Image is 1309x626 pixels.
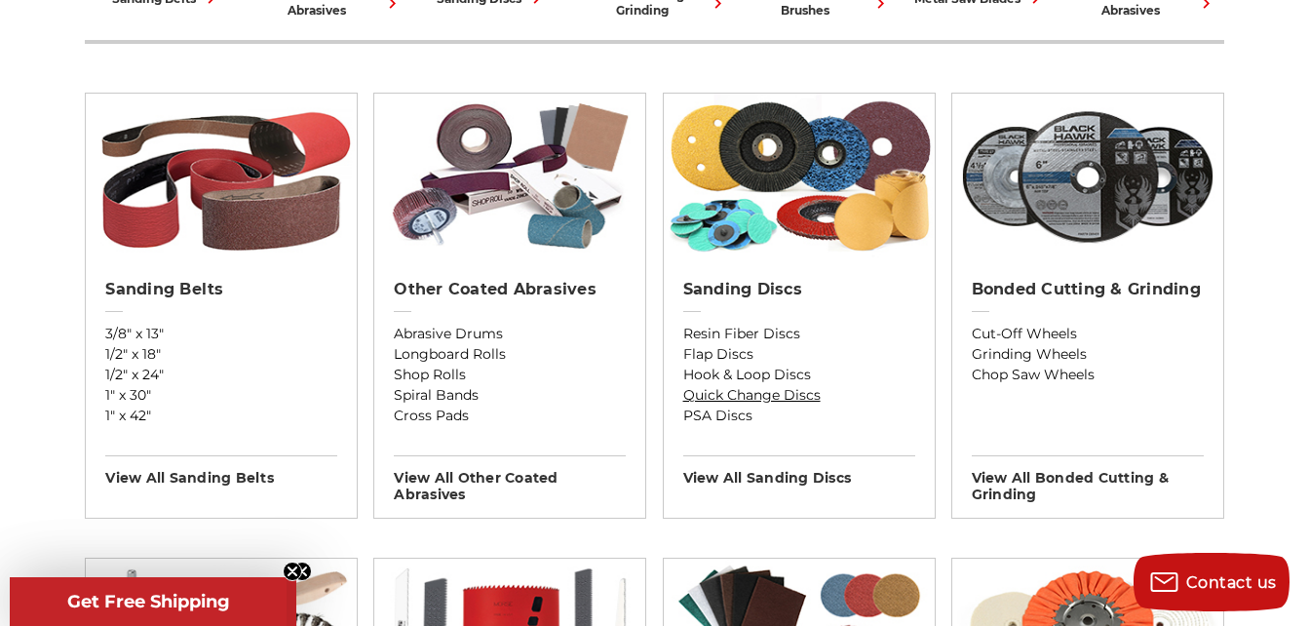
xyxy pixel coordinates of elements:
a: Longboard Rolls [394,344,626,365]
h3: View All sanding belts [105,455,337,487]
span: Contact us [1186,573,1277,592]
h3: View All bonded cutting & grinding [972,455,1204,503]
img: Other Coated Abrasives [374,94,645,259]
a: 1/2" x 18" [105,344,337,365]
img: Sanding Discs [664,94,935,259]
h3: View All other coated abrasives [394,455,626,503]
a: Grinding Wheels [972,344,1204,365]
h2: Bonded Cutting & Grinding [972,280,1204,299]
img: Bonded Cutting & Grinding [952,94,1223,259]
a: Hook & Loop Discs [683,365,915,385]
a: 3/8" x 13" [105,324,337,344]
a: Spiral Bands [394,385,626,406]
span: Get Free Shipping [67,591,230,612]
a: PSA Discs [683,406,915,426]
img: Sanding Belts [86,94,357,259]
a: Resin Fiber Discs [683,324,915,344]
h3: View All sanding discs [683,455,915,487]
a: Shop Rolls [394,365,626,385]
button: Close teaser [292,562,312,581]
a: Cross Pads [394,406,626,426]
h2: Other Coated Abrasives [394,280,626,299]
a: 1/2" x 24" [105,365,337,385]
button: Contact us [1134,553,1290,611]
button: Close teaser [283,562,302,581]
a: Quick Change Discs [683,385,915,406]
a: 1" x 30" [105,385,337,406]
div: Get Free ShippingClose teaser [10,577,287,626]
h2: Sanding Belts [105,280,337,299]
a: Flap Discs [683,344,915,365]
a: Chop Saw Wheels [972,365,1204,385]
a: 1" x 42" [105,406,337,426]
h2: Sanding Discs [683,280,915,299]
a: Cut-Off Wheels [972,324,1204,344]
a: Abrasive Drums [394,324,626,344]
